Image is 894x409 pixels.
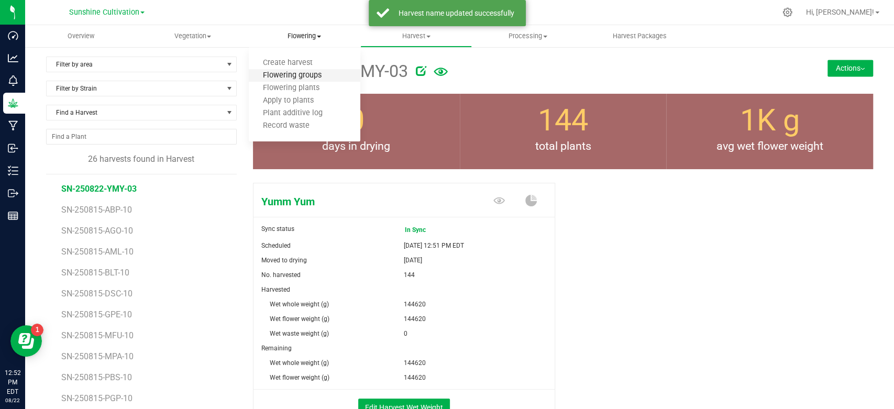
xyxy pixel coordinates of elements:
span: Scheduled [261,242,291,249]
span: SN-250815-MFU-10 [61,330,134,340]
a: Vegetation [137,25,248,47]
span: Filter by Strain [47,81,223,96]
div: Manage settings [781,7,794,17]
input: NO DATA FOUND [47,129,236,144]
span: Sync status [261,225,294,233]
span: Processing [472,31,583,41]
div: 26 harvests found in Harvest [46,153,237,165]
span: Flowering [249,31,360,41]
span: In Sync [405,223,447,237]
span: [DATE] [404,253,422,268]
span: Sunshine Cultivation [69,8,139,17]
span: Apply to plants [249,96,328,105]
span: SN-250815-BLT-10 [61,268,129,278]
span: SN-250822-YMY-03 [61,184,137,194]
span: 144620 [404,312,426,326]
inline-svg: Reports [8,211,18,221]
group-info-box: Days in drying [261,94,452,169]
span: SN-250815-GPE-10 [61,309,132,319]
inline-svg: Inbound [8,143,18,153]
iframe: Resource center [10,325,42,357]
span: Create harvest [249,59,327,68]
span: Remaining [261,345,292,352]
span: Filter by area [47,57,223,72]
span: total plants [460,138,667,154]
span: Find a Harvest [47,105,223,120]
span: SN-250815-DSC-10 [61,289,133,299]
p: 08/22 [5,396,20,404]
a: Harvest Packages [583,25,695,47]
inline-svg: Inventory [8,165,18,176]
a: Flowering Create harvest Flowering groups Flowering plants Apply to plants Plant additive log Rec... [249,25,360,47]
p: 12:52 PM EDT [5,368,20,396]
span: Wet flower weight (g) [270,315,329,323]
span: Yumm Yum [253,194,454,209]
span: Harvest [361,31,471,41]
span: SN-250815-PBS-10 [61,372,132,382]
span: avg wet flower weight [666,138,873,154]
span: SN-250815-MPA-10 [61,351,134,361]
button: Actions [827,60,873,76]
span: Plant additive log [249,109,337,118]
inline-svg: Monitoring [8,75,18,86]
span: No. harvested [261,271,301,279]
span: SN-250815-AGO-10 [61,226,133,236]
span: Harvest Packages [599,31,681,41]
span: 0 [404,326,407,341]
iframe: Resource center unread badge [31,324,43,336]
span: 144 [538,103,588,138]
group-info-box: Total number of plants [468,94,659,169]
span: Wet waste weight (g) [270,330,329,337]
div: Harvest name updated successfully [395,8,518,18]
span: Flowering groups [249,71,336,80]
span: In Sync [404,222,448,238]
span: Overview [53,31,108,41]
span: days in drying [253,138,460,154]
span: Wet whole weight (g) [270,301,329,308]
p: Drying North [261,84,762,94]
group-info-box: Average wet flower weight [674,94,865,169]
span: SN-250815-ABP-10 [61,205,132,215]
span: Flowering plants [249,84,334,93]
span: 1K g [740,103,800,138]
span: [DATE] 12:51 PM EDT [404,238,464,253]
a: Processing [472,25,583,47]
span: Moved to drying [261,257,307,264]
span: 144620 [404,370,426,385]
inline-svg: Outbound [8,188,18,198]
span: SN-250815-AML-10 [61,247,134,257]
span: Harvested [261,286,290,293]
span: 144 [404,268,415,282]
inline-svg: Grow [8,98,18,108]
inline-svg: Dashboard [8,30,18,41]
span: 144620 [404,297,426,312]
inline-svg: Manufacturing [8,120,18,131]
a: Harvest [360,25,472,47]
span: select [223,57,236,72]
span: Wet flower weight (g) [270,374,329,381]
span: 144620 [404,356,426,370]
a: Overview [25,25,137,47]
inline-svg: Analytics [8,53,18,63]
span: SN-250815-PGP-10 [61,393,133,403]
span: Vegetation [137,31,248,41]
span: Wet whole weight (g) [270,359,329,367]
span: Hi, [PERSON_NAME]! [806,8,874,16]
span: Record waste [249,121,324,130]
